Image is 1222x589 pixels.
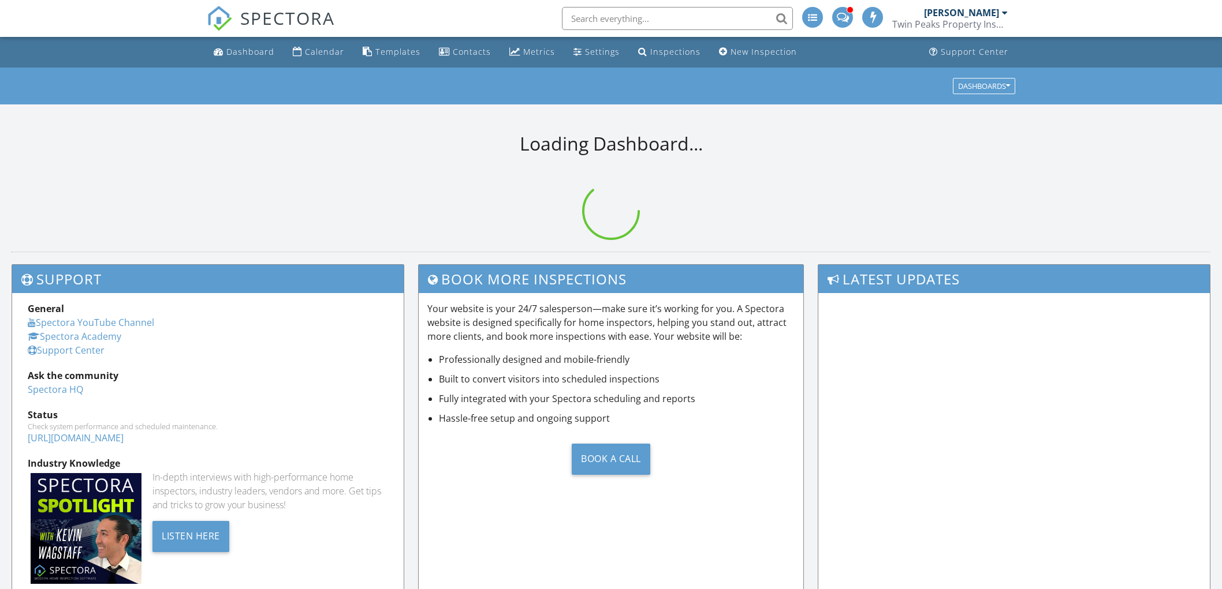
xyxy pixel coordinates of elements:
div: In-depth interviews with high-performance home inspectors, industry leaders, vendors and more. Ge... [152,470,388,512]
div: Industry Knowledge [28,456,388,470]
a: Contacts [434,42,495,63]
li: Fully integrated with your Spectora scheduling and reports [439,392,795,406]
a: Listen Here [152,529,229,542]
div: Check system performance and scheduled maintenance. [28,422,388,431]
div: [PERSON_NAME] [924,7,999,18]
a: Spectora Academy [28,330,121,343]
a: Metrics [505,42,560,63]
a: Support Center [28,344,105,357]
div: Inspections [650,46,701,57]
a: New Inspection [714,42,802,63]
div: Dashboards [958,82,1010,90]
div: Status [28,408,388,422]
a: Dashboard [209,42,279,63]
h3: Book More Inspections [419,265,803,293]
span: SPECTORA [240,6,335,30]
h3: Latest Updates [818,265,1210,293]
img: Spectoraspolightmain [31,473,141,584]
div: Calendar [305,46,344,57]
a: Spectora YouTube Channel [28,316,154,329]
p: Your website is your 24/7 salesperson—make sure it’s working for you. A Spectora website is desig... [427,302,795,343]
li: Built to convert visitors into scheduled inspections [439,372,795,386]
div: Book a Call [572,444,650,475]
button: Dashboards [953,78,1015,94]
div: Metrics [523,46,555,57]
div: New Inspection [731,46,797,57]
a: Calendar [288,42,349,63]
a: Spectora HQ [28,383,83,396]
a: [URL][DOMAIN_NAME] [28,432,124,444]
a: Support Center [925,42,1013,63]
a: Inspections [634,42,705,63]
li: Hassle-free setup and ongoing support [439,411,795,425]
div: Listen Here [152,521,229,552]
a: Settings [569,42,624,63]
input: Search everything... [562,7,793,30]
li: Professionally designed and mobile-friendly [439,352,795,366]
h3: Support [12,265,404,293]
strong: General [28,302,64,315]
div: Contacts [453,46,491,57]
div: Support Center [941,46,1008,57]
div: Twin Peaks Property Inspections [892,18,1008,30]
div: Settings [585,46,620,57]
div: Ask the community [28,369,388,382]
div: Templates [375,46,420,57]
a: Templates [358,42,425,63]
img: The Best Home Inspection Software - Spectora [207,6,232,31]
a: SPECTORA [207,16,335,40]
a: Book a Call [427,434,795,483]
div: Dashboard [226,46,274,57]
